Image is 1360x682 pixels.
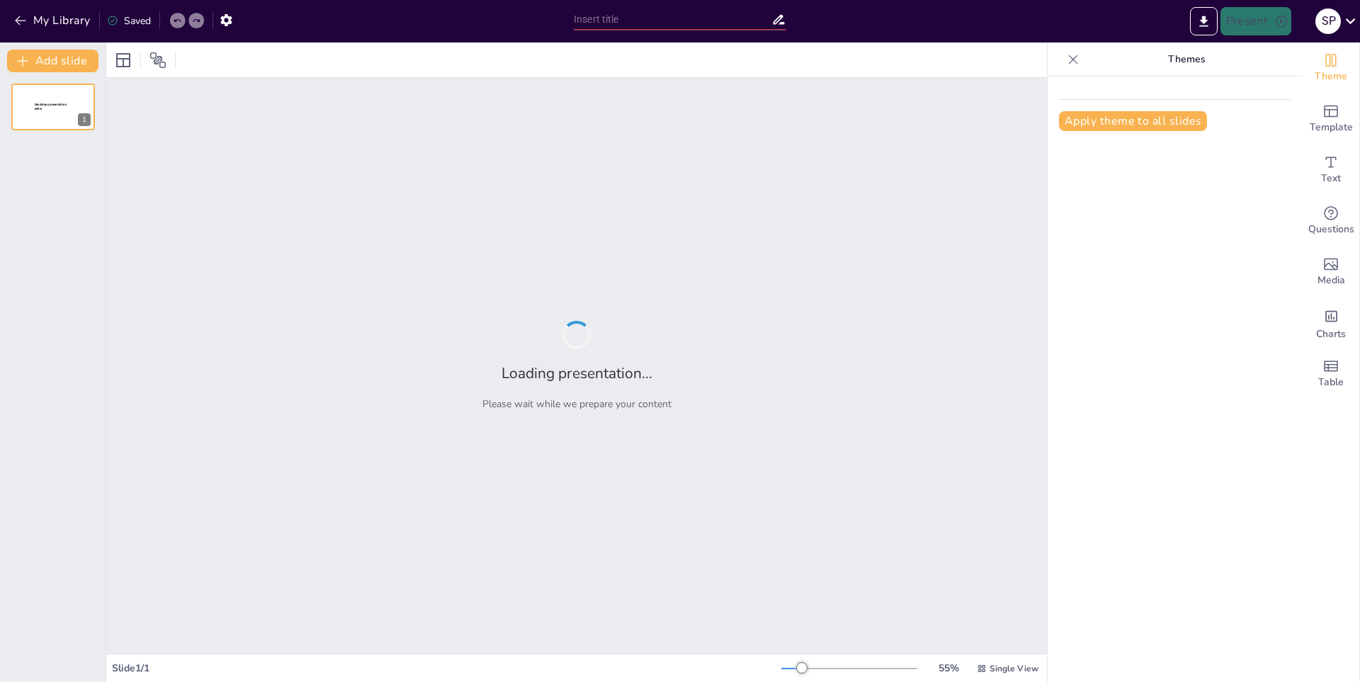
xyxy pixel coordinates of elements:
p: Please wait while we prepare your content [482,397,671,411]
div: S P [1315,8,1341,34]
button: S P [1315,7,1341,35]
input: Insert title [574,9,771,30]
div: Slide 1 / 1 [112,661,781,675]
span: Position [149,52,166,69]
div: Add text boxes [1303,144,1359,195]
div: Saved [107,14,151,28]
div: Layout [112,49,135,72]
div: Change the overall theme [1303,42,1359,93]
div: Add charts and graphs [1303,297,1359,348]
span: Text [1321,171,1341,186]
button: Export to PowerPoint [1190,7,1218,35]
div: Add a table [1303,348,1359,399]
div: 55 % [931,661,965,675]
div: 1 [78,113,91,126]
span: Sendsteps presentation editor [35,103,67,110]
h2: Loading presentation... [501,363,652,383]
span: Media [1317,273,1345,288]
span: Theme [1315,69,1347,84]
span: Questions [1308,222,1354,237]
div: Add ready made slides [1303,93,1359,144]
button: My Library [11,9,96,32]
p: Themes [1084,42,1288,76]
span: Table [1318,375,1344,390]
button: Apply theme to all slides [1059,111,1207,131]
button: Present [1220,7,1291,35]
button: Add slide [7,50,98,72]
span: Charts [1316,326,1346,342]
span: Template [1310,120,1353,135]
span: Single View [990,663,1038,674]
div: Get real-time input from your audience [1303,195,1359,246]
div: 1 [11,84,95,130]
div: Add images, graphics, shapes or video [1303,246,1359,297]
